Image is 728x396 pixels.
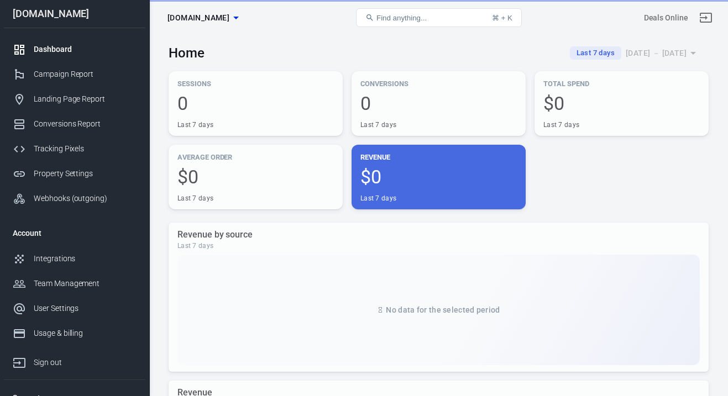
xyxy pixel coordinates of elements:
[4,186,145,211] a: Webhooks (outgoing)
[4,9,145,19] div: [DOMAIN_NAME]
[4,246,145,271] a: Integrations
[34,193,137,204] div: Webhooks (outgoing)
[34,68,137,80] div: Campaign Report
[167,11,229,25] span: the420crew.com
[4,346,145,375] a: Sign out
[34,118,137,130] div: Conversions Report
[34,44,137,55] div: Dashboard
[356,8,522,27] button: Find anything...⌘ + K
[34,143,137,155] div: Tracking Pixels
[4,62,145,87] a: Campaign Report
[4,296,145,321] a: User Settings
[4,87,145,112] a: Landing Page Report
[34,303,137,314] div: User Settings
[4,321,145,346] a: Usage & billing
[34,168,137,179] div: Property Settings
[4,161,145,186] a: Property Settings
[4,112,145,136] a: Conversions Report
[644,12,688,24] div: Account id: a5bWPift
[492,14,512,22] div: ⌘ + K
[34,253,137,265] div: Integrations
[34,357,137,368] div: Sign out
[163,8,243,28] button: [DOMAIN_NAME]
[34,278,137,289] div: Team Management
[4,37,145,62] a: Dashboard
[693,4,719,31] a: Sign out
[169,45,205,61] h3: Home
[4,136,145,161] a: Tracking Pixels
[4,220,145,246] li: Account
[34,328,137,339] div: Usage & billing
[4,271,145,296] a: Team Management
[34,93,137,105] div: Landing Page Report
[376,14,427,22] span: Find anything...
